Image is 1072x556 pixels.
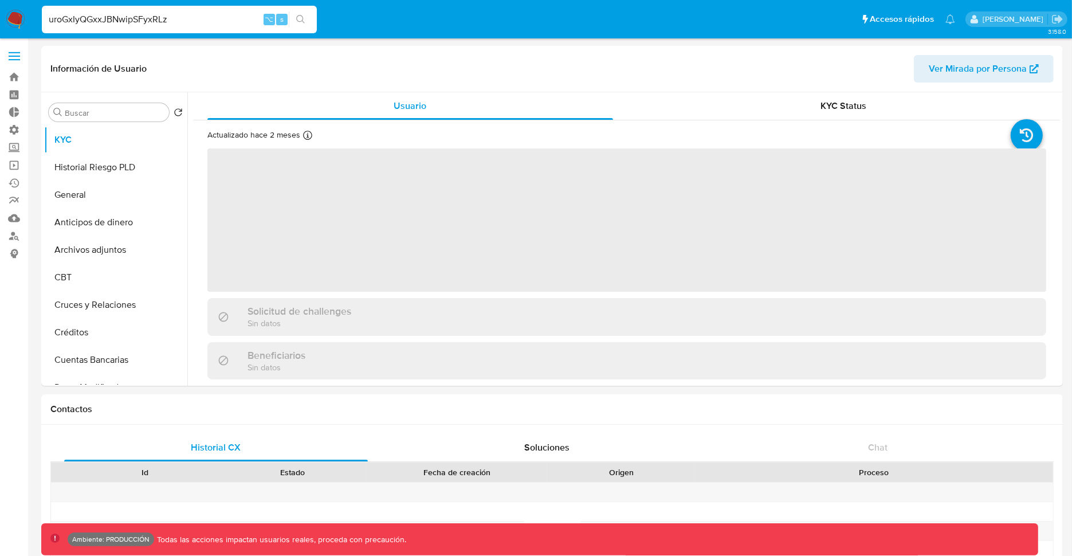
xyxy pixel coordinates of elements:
[983,14,1047,25] p: david.garay@mercadolibre.com.co
[248,318,351,328] p: Sin datos
[248,305,351,318] h3: Solicitud de challenges
[929,55,1027,83] span: Ver Mirada por Persona
[375,467,539,478] div: Fecha de creación
[44,319,187,346] button: Créditos
[44,346,187,374] button: Cuentas Bancarias
[227,467,359,478] div: Estado
[820,99,866,112] span: KYC Status
[79,467,211,478] div: Id
[207,298,1046,335] div: Solicitud de challengesSin datos
[1051,13,1063,25] a: Salir
[207,148,1046,292] span: ‌
[44,209,187,236] button: Anticipos de dinero
[50,404,1054,415] h1: Contactos
[914,55,1054,83] button: Ver Mirada por Persona
[154,534,406,545] p: Todas las acciones impactan usuarios reales, proceda con precaución.
[44,291,187,319] button: Cruces y Relaciones
[44,181,187,209] button: General
[248,349,305,362] h3: Beneficiarios
[555,467,687,478] div: Origen
[207,342,1046,379] div: BeneficiariosSin datos
[870,13,934,25] span: Accesos rápidos
[394,99,427,112] span: Usuario
[280,14,284,25] span: s
[174,108,183,120] button: Volver al orden por defecto
[44,264,187,291] button: CBT
[207,130,300,140] p: Actualizado hace 2 meses
[869,441,888,454] span: Chat
[42,12,317,27] input: Buscar usuario o caso...
[191,441,241,454] span: Historial CX
[248,362,305,373] p: Sin datos
[524,441,570,454] span: Soluciones
[53,108,62,117] button: Buscar
[50,63,147,75] h1: Información de Usuario
[72,537,150,542] p: Ambiente: PRODUCCIÓN
[44,126,187,154] button: KYC
[289,11,312,28] button: search-icon
[265,14,273,25] span: ⌥
[703,467,1045,478] div: Proceso
[65,108,164,118] input: Buscar
[945,14,955,24] a: Notificaciones
[44,374,187,401] button: Datos Modificados
[44,154,187,181] button: Historial Riesgo PLD
[44,236,187,264] button: Archivos adjuntos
